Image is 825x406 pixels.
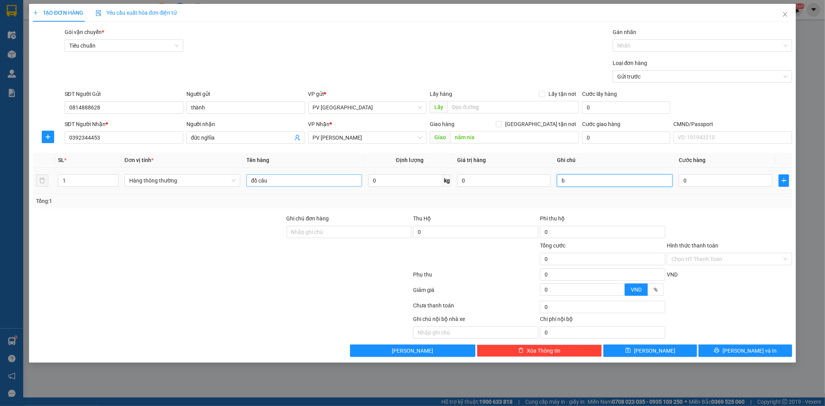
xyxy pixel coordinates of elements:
[457,174,551,187] input: 0
[186,120,305,128] div: Người nhận
[78,54,100,58] span: PV Krông Nô
[36,174,48,187] button: delete
[313,132,422,143] span: PV Đức Xuyên
[502,120,579,128] span: [GEOGRAPHIC_DATA] tận nơi
[42,134,54,140] span: plus
[58,157,64,163] span: SL
[287,215,329,222] label: Ghi chú đơn hàng
[413,270,540,284] div: Phụ thu
[545,90,579,98] span: Lấy tận nơi
[308,121,330,127] span: VP Nhận
[125,157,154,163] span: Đơn vị tính
[779,177,789,184] span: plus
[129,175,236,186] span: Hàng thông thường
[96,10,177,16] span: Yêu cầu xuất hóa đơn điện tử
[714,348,719,354] span: printer
[617,71,787,82] span: Gửi trước
[527,346,560,355] span: Xóa Thông tin
[59,54,72,65] span: Nơi nhận:
[42,131,54,143] button: plus
[634,346,675,355] span: [PERSON_NAME]
[396,157,424,163] span: Định lượng
[430,91,452,97] span: Lấy hàng
[779,174,789,187] button: plus
[774,4,796,26] button: Close
[73,35,109,41] span: 11:52:53 [DATE]
[448,101,579,113] input: Dọc đường
[613,29,636,35] label: Gán nhãn
[308,90,427,98] div: VP gửi
[679,157,705,163] span: Cước hàng
[36,197,318,205] div: Tổng: 1
[246,157,269,163] span: Tên hàng
[430,121,454,127] span: Giao hàng
[582,121,620,127] label: Cước giao hàng
[667,242,718,249] label: Hình thức thanh toán
[699,345,792,357] button: printer[PERSON_NAME] và In
[65,120,183,128] div: SĐT Người Nhận
[65,29,104,35] span: Gói vận chuyển
[723,346,777,355] span: [PERSON_NAME] và In
[186,90,305,98] div: Người gửi
[477,345,602,357] button: deleteXóa Thông tin
[65,90,183,98] div: SĐT Người Gửi
[392,346,433,355] span: [PERSON_NAME]
[582,101,670,114] input: Cước lấy hàng
[518,348,524,354] span: delete
[413,301,540,315] div: Chưa thanh toán
[625,348,631,354] span: save
[450,131,579,143] input: Dọc đường
[33,10,38,15] span: plus
[654,287,658,293] span: %
[540,214,665,226] div: Phí thu hộ
[313,102,422,113] span: PV Tân Bình
[667,271,678,278] span: VND
[294,135,301,141] span: user-add
[69,40,179,51] span: Tiêu chuẩn
[413,215,431,222] span: Thu Hộ
[582,91,617,97] label: Cước lấy hàng
[413,286,540,299] div: Giảm giá
[782,11,788,17] span: close
[603,345,697,357] button: save[PERSON_NAME]
[20,12,63,41] strong: CÔNG TY TNHH [GEOGRAPHIC_DATA] 214 QL13 - P.26 - Q.BÌNH THẠNH - TP HCM 1900888606
[78,29,109,35] span: TB08250259
[8,17,18,37] img: logo
[413,326,538,339] input: Nhập ghi chú
[540,315,665,326] div: Chi phí nội bộ
[540,242,565,249] span: Tổng cước
[246,174,362,187] input: VD: Bàn, Ghế
[33,10,83,16] span: TẠO ĐƠN HÀNG
[8,54,16,65] span: Nơi gửi:
[613,60,647,66] label: Loại đơn hàng
[673,120,792,128] div: CMND/Passport
[430,101,448,113] span: Lấy
[582,131,670,144] input: Cước giao hàng
[350,345,475,357] button: [PERSON_NAME]
[554,153,676,168] th: Ghi chú
[631,287,642,293] span: VND
[430,131,450,143] span: Giao
[457,157,486,163] span: Giá trị hàng
[27,46,90,52] strong: BIÊN NHẬN GỬI HÀNG HOÁ
[557,174,673,187] input: Ghi Chú
[96,10,102,16] img: icon
[413,315,538,326] div: Ghi chú nội bộ nhà xe
[443,174,451,187] span: kg
[287,226,412,238] input: Ghi chú đơn hàng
